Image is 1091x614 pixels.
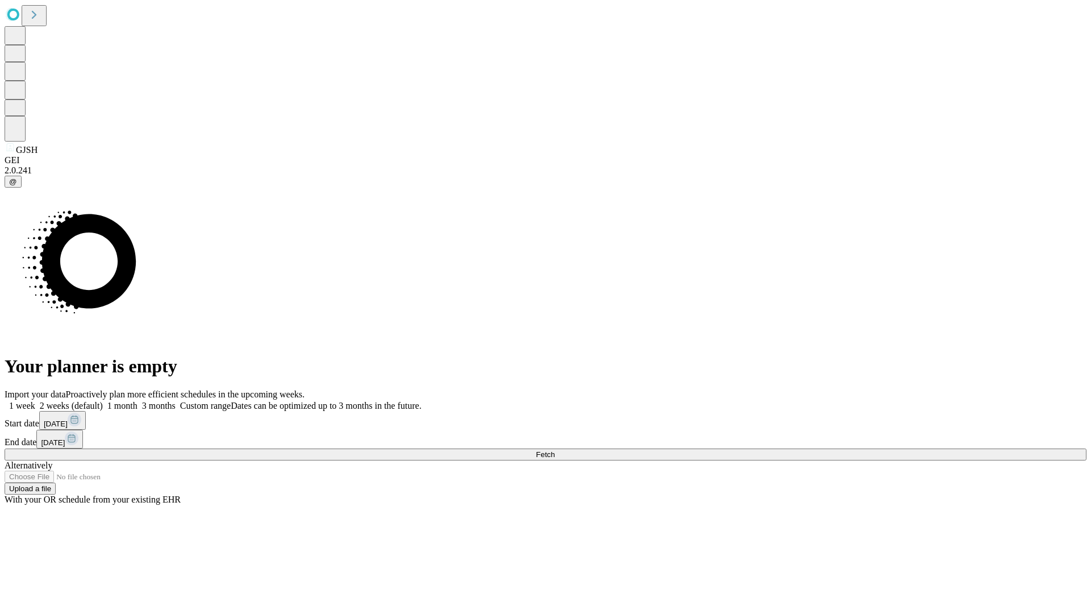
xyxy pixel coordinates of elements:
span: Alternatively [5,460,52,470]
button: [DATE] [36,430,83,449]
span: Dates can be optimized up to 3 months in the future. [231,401,421,410]
span: 3 months [142,401,176,410]
div: 2.0.241 [5,165,1086,176]
span: [DATE] [41,438,65,447]
span: With your OR schedule from your existing EHR [5,495,181,504]
span: Proactively plan more efficient schedules in the upcoming weeks. [66,389,305,399]
span: 2 weeks (default) [40,401,103,410]
span: 1 month [107,401,138,410]
span: Fetch [536,450,555,459]
span: 1 week [9,401,35,410]
span: [DATE] [44,420,68,428]
button: Upload a file [5,483,56,495]
span: Import your data [5,389,66,399]
button: Fetch [5,449,1086,460]
button: @ [5,176,22,188]
span: @ [9,177,17,186]
div: End date [5,430,1086,449]
button: [DATE] [39,411,86,430]
h1: Your planner is empty [5,356,1086,377]
span: GJSH [16,145,38,155]
div: GEI [5,155,1086,165]
div: Start date [5,411,1086,430]
span: Custom range [180,401,231,410]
